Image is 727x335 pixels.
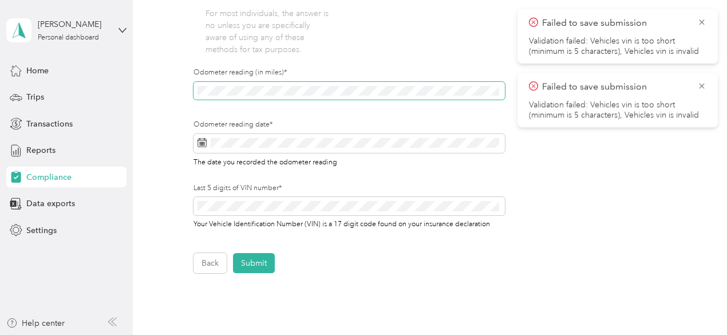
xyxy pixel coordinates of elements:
[206,7,331,56] p: For most individuals, the answer is no unless you are specifically aware of using any of these me...
[193,253,227,273] button: Back
[193,156,337,167] span: The date you recorded the odometer reading
[26,91,44,103] span: Trips
[193,218,490,228] span: Your Vehicle Identification Number (VIN) is a 17 digit code found on your insurance declaration
[6,317,65,329] button: Help center
[38,18,109,30] div: [PERSON_NAME]
[529,36,706,57] li: Validation failed: Vehicles vin is too short (minimum is 5 characters), Vehicles vin is invalid
[26,118,73,130] span: Transactions
[663,271,727,335] iframe: Everlance-gr Chat Button Frame
[529,100,706,120] li: Validation failed: Vehicles vin is too short (minimum is 5 characters), Vehicles vin is invalid
[26,198,75,210] span: Data exports
[542,16,689,30] p: Failed to save submission
[26,171,72,183] span: Compliance
[193,120,505,130] label: Odometer reading date*
[193,68,505,78] label: Odometer reading (in miles)*
[193,183,505,194] label: Last 5 digits of VIN number*
[542,80,689,94] p: Failed to save submission
[26,65,49,77] span: Home
[26,224,57,237] span: Settings
[38,34,99,41] div: Personal dashboard
[233,253,275,273] button: Submit
[26,144,56,156] span: Reports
